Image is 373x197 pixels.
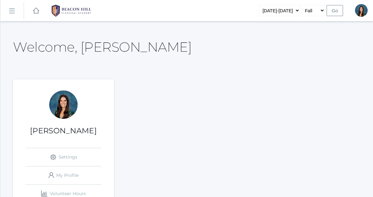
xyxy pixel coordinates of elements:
a: My Profile [26,166,101,184]
input: Go [327,5,343,16]
h2: Welcome, [PERSON_NAME] [13,40,192,54]
div: Jordyn Dewey [355,4,368,17]
h1: [PERSON_NAME] [13,127,114,135]
img: BHCALogos-05-308ed15e86a5a0abce9b8dd61676a3503ac9727e845dece92d48e8588c001991.png [48,3,95,19]
div: Jordyn Dewey [49,90,78,119]
a: Settings [26,148,101,166]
